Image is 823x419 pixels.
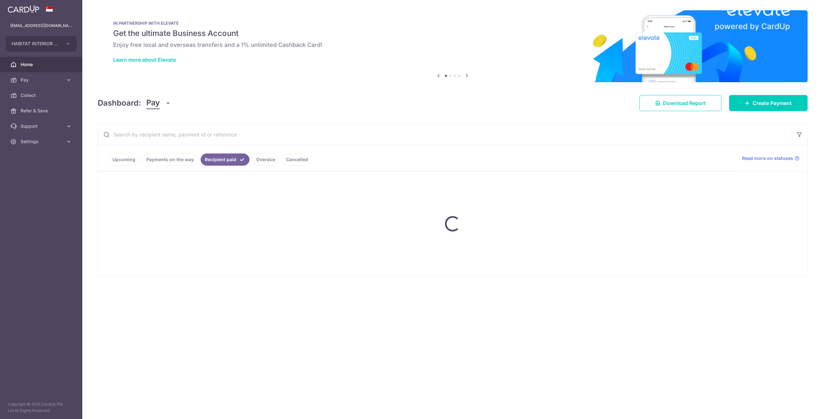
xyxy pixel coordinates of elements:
span: Refer & Save [21,108,63,114]
span: Settings [21,138,63,145]
a: Download Report [639,95,721,111]
input: Search by recipient name, payment id or reference [98,124,792,145]
h5: Get the ultimate Business Account [113,28,792,39]
span: HABITAT INTERIOR PTE. LTD. [12,40,59,47]
iframe: Opens a widget where you can find more information [782,400,817,416]
img: CardUp [8,5,39,13]
a: Recipient paid [201,153,249,166]
span: Pay [146,97,160,109]
span: Create Payment [753,99,792,107]
a: Create Payment [729,95,808,111]
span: Support [21,123,63,129]
span: Collect [21,92,63,99]
a: Learn more about Elevate [113,57,176,63]
button: HABITAT INTERIOR PTE. LTD. [6,36,77,51]
img: Renovation banner [98,10,808,82]
span: Download Report [663,99,706,107]
span: Pay [21,77,63,83]
span: Home [21,61,63,68]
h6: Enjoy free local and overseas transfers and a 1% unlimited Cashback Card! [113,41,792,49]
p: [EMAIL_ADDRESS][DOMAIN_NAME] [10,22,72,29]
a: Read more on statuses [742,155,800,161]
h4: Dashboard: [98,97,141,109]
span: Read more on statuses [742,155,793,161]
button: Pay [146,97,171,109]
p: IN PARTNERSHIP WITH ELEVATE [113,21,792,26]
